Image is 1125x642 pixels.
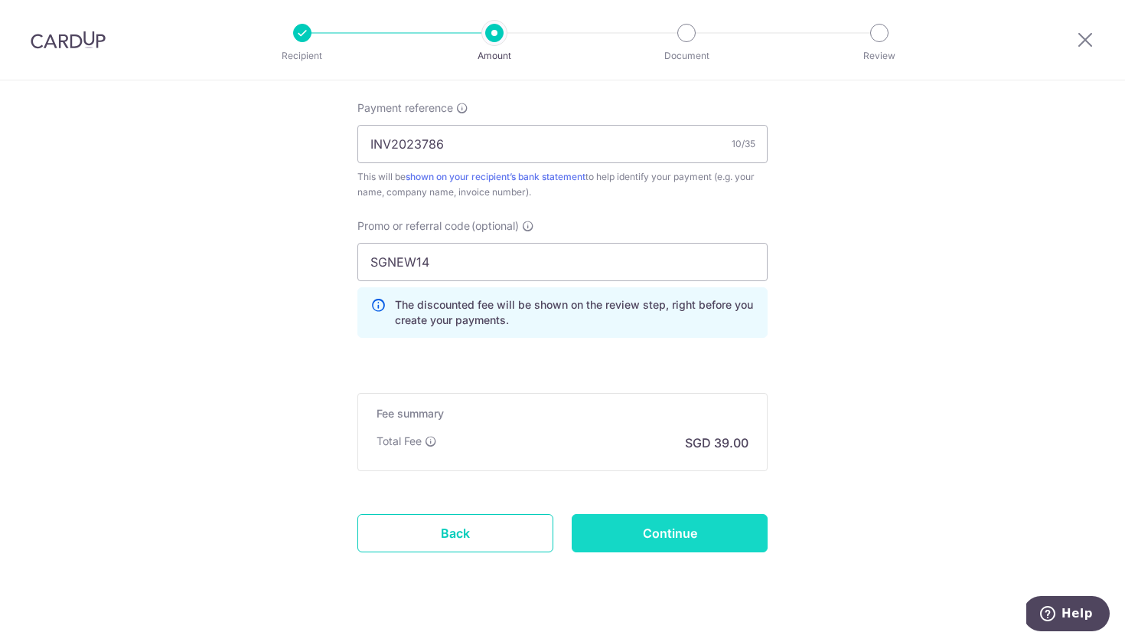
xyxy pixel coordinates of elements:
[471,218,519,234] span: (optional)
[438,48,551,64] p: Amount
[357,169,768,200] div: This will be to help identify your payment (e.g. your name, company name, invoice number).
[246,48,359,64] p: Recipient
[823,48,936,64] p: Review
[395,297,755,328] p: The discounted fee will be shown on the review step, right before you create your payments.
[377,434,422,449] p: Total Fee
[406,171,585,182] a: shown on your recipient’s bank statement
[1026,596,1110,634] iframe: Opens a widget where you can find more information
[572,514,768,552] input: Continue
[31,31,106,49] img: CardUp
[685,434,748,452] p: SGD 39.00
[732,136,755,152] div: 10/35
[357,514,553,552] a: Back
[630,48,743,64] p: Document
[357,100,453,116] span: Payment reference
[377,406,748,421] h5: Fee summary
[357,218,470,234] span: Promo or referral code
